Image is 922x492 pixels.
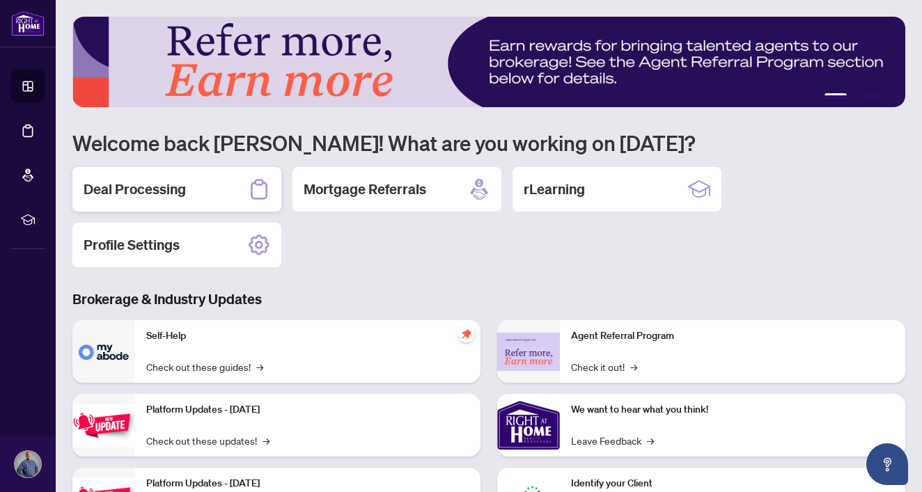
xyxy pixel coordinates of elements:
[146,328,469,344] p: Self-Help
[866,443,908,485] button: Open asap
[524,180,585,199] h2: rLearning
[647,433,654,448] span: →
[458,326,475,342] span: pushpin
[875,93,880,99] button: 4
[84,180,186,199] h2: Deal Processing
[72,404,135,447] img: Platform Updates - July 21, 2025
[263,433,269,448] span: →
[84,235,180,255] h2: Profile Settings
[852,93,858,99] button: 2
[571,359,637,374] a: Check it out!→
[497,333,560,371] img: Agent Referral Program
[571,402,894,418] p: We want to hear what you think!
[146,433,269,448] a: Check out these updates!→
[72,320,135,383] img: Self-Help
[571,328,894,344] p: Agent Referral Program
[72,129,905,156] h1: Welcome back [PERSON_NAME]! What are you working on [DATE]?
[11,10,45,36] img: logo
[72,289,905,309] h3: Brokerage & Industry Updates
[146,402,469,418] p: Platform Updates - [DATE]
[146,359,263,374] a: Check out these guides!→
[15,451,41,477] img: Profile Icon
[256,359,263,374] span: →
[72,17,905,107] img: Slide 0
[497,394,560,457] img: We want to hear what you think!
[825,93,847,99] button: 1
[571,476,894,491] p: Identify your Client
[146,476,469,491] p: Platform Updates - [DATE]
[571,433,654,448] a: Leave Feedback→
[864,93,869,99] button: 3
[630,359,637,374] span: →
[886,93,891,99] button: 5
[304,180,426,199] h2: Mortgage Referrals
